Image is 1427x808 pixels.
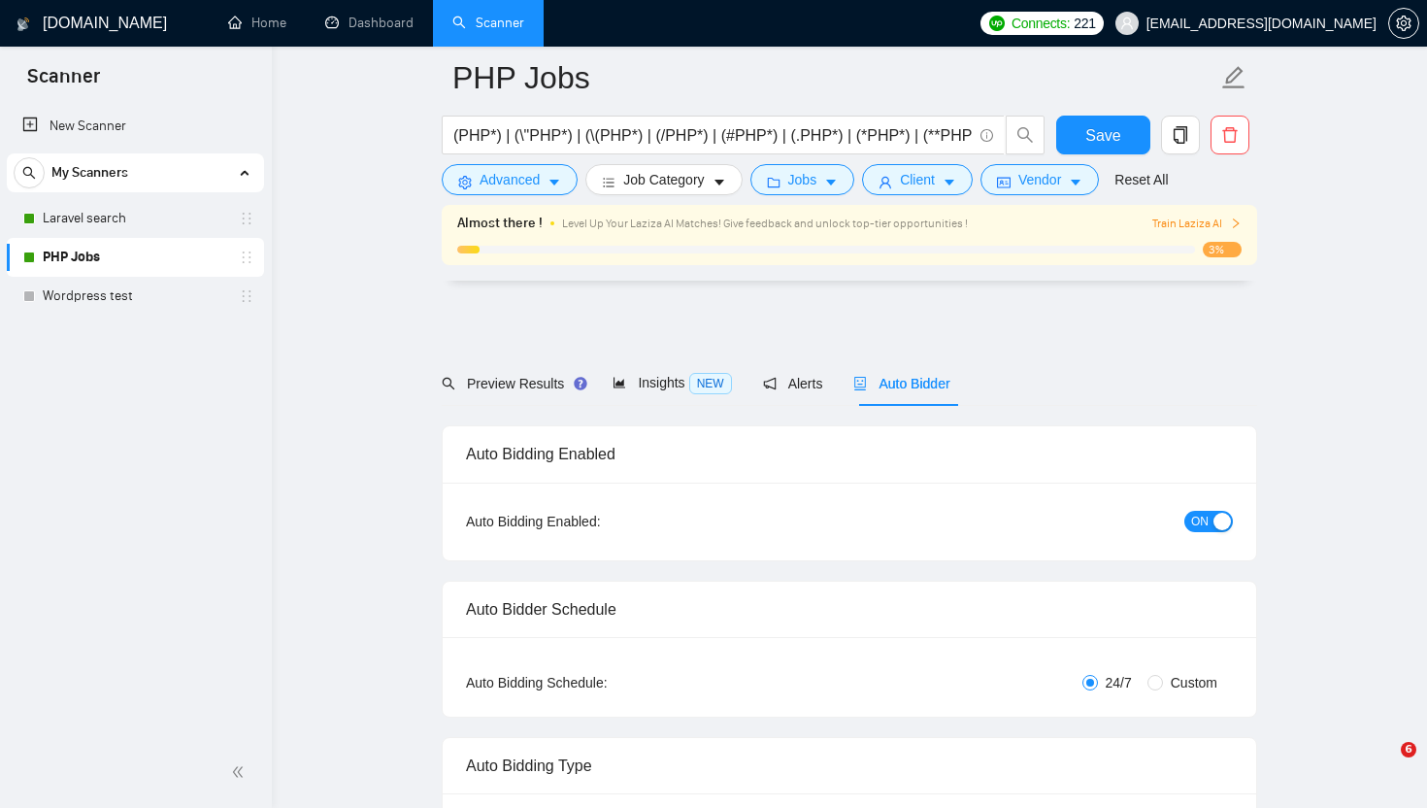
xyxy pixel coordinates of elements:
div: Auto Bidder Schedule [466,582,1233,637]
span: Custom [1163,672,1225,693]
a: Laravel search [43,199,227,238]
input: Search Freelance Jobs... [453,123,972,148]
span: My Scanners [51,153,128,192]
span: holder [239,250,254,265]
a: dashboardDashboard [325,15,414,31]
span: edit [1221,65,1246,90]
span: user [1120,17,1134,30]
img: logo [17,9,30,40]
span: Job Category [623,169,704,190]
span: area-chart [613,376,626,389]
span: 3% [1203,242,1242,257]
span: right [1230,218,1242,229]
button: copy [1161,116,1200,154]
div: Auto Bidding Enabled: [466,511,721,532]
span: Client [900,169,935,190]
span: 24/7 [1098,672,1140,693]
button: settingAdvancedcaret-down [442,164,578,195]
span: ON [1191,511,1209,532]
span: user [879,175,892,189]
button: userClientcaret-down [862,164,973,195]
span: caret-down [824,175,838,189]
span: search [15,166,44,180]
div: Auto Bidding Enabled [466,426,1233,482]
a: setting [1388,16,1419,31]
input: Scanner name... [452,53,1217,102]
li: New Scanner [7,107,264,146]
span: Jobs [788,169,817,190]
span: double-left [231,762,250,782]
span: info-circle [980,129,993,142]
span: holder [239,288,254,304]
span: search [1007,126,1044,144]
div: Auto Bidding Type [466,738,1233,793]
span: caret-down [713,175,726,189]
button: Save [1056,116,1150,154]
button: search [1006,116,1045,154]
span: delete [1211,126,1248,144]
a: Reset All [1114,169,1168,190]
span: NEW [689,373,732,394]
span: caret-down [943,175,956,189]
img: upwork-logo.png [989,16,1005,31]
span: notification [763,377,777,390]
span: caret-down [548,175,561,189]
span: 6 [1401,742,1416,757]
span: copy [1162,126,1199,144]
span: Save [1085,123,1120,148]
a: PHP Jobs [43,238,227,277]
a: homeHome [228,15,286,31]
a: Wordpress test [43,277,227,316]
button: Train Laziza AI [1152,215,1242,233]
a: New Scanner [22,107,249,146]
span: Connects: [1012,13,1070,34]
button: search [14,157,45,188]
span: Level Up Your Laziza AI Matches! Give feedback and unlock top-tier opportunities ! [562,217,968,230]
div: Tooltip anchor [572,375,589,392]
span: 221 [1074,13,1095,34]
li: My Scanners [7,153,264,316]
span: caret-down [1069,175,1082,189]
span: idcard [997,175,1011,189]
span: Vendor [1018,169,1061,190]
span: setting [458,175,472,189]
div: Auto Bidding Schedule: [466,672,721,693]
button: barsJob Categorycaret-down [585,164,742,195]
span: Alerts [763,376,823,391]
span: setting [1389,16,1418,31]
span: holder [239,211,254,226]
span: bars [602,175,615,189]
span: robot [853,377,867,390]
button: setting [1388,8,1419,39]
span: Advanced [480,169,540,190]
span: Almost there ! [457,213,543,234]
button: delete [1211,116,1249,154]
span: Auto Bidder [853,376,949,391]
a: searchScanner [452,15,524,31]
span: Preview Results [442,376,581,391]
iframe: Intercom live chat [1361,742,1408,789]
button: idcardVendorcaret-down [980,164,1099,195]
span: Insights [613,375,731,390]
button: folderJobscaret-down [750,164,855,195]
span: Scanner [12,62,116,103]
span: folder [767,175,780,189]
span: search [442,377,455,390]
